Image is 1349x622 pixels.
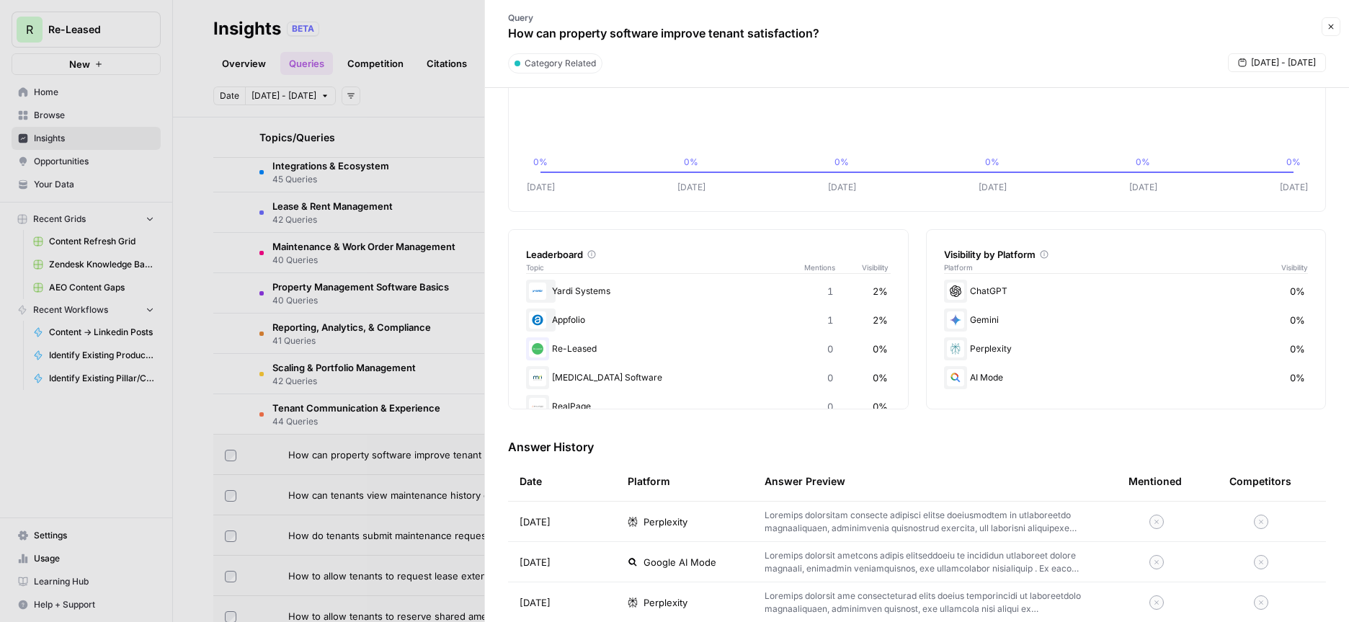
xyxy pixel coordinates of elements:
img: b0x2elkukbr4in4nzvs51xhxpck6 [529,369,546,386]
tspan: [DATE] [1129,182,1157,192]
span: Visibility [1281,262,1308,273]
span: Category Related [525,57,596,70]
span: 0% [873,370,888,385]
span: 0% [1290,313,1305,327]
span: Google AI Mode [644,555,716,569]
div: Platform [628,461,670,501]
div: Answer Preview [765,461,1105,501]
img: m7l27b1qj5qf6sl122m6v09vyu0s [529,283,546,300]
span: [DATE] [520,555,551,569]
div: Visibility by Platform [944,247,1309,262]
p: Loremips dolorsit ame consecteturad elits doeius temporincidi ut laboreetdolo magnaaliquaen, admi... [765,590,1082,616]
div: Re-Leased [526,337,891,360]
span: Perplexity [644,515,687,529]
div: Gemini [944,308,1309,332]
h3: Answer History [508,438,1326,456]
span: 0 [827,370,833,385]
tspan: [DATE] [828,182,856,192]
span: Visibility [862,262,891,273]
span: 0 [827,342,833,356]
p: Loremips dolorsitam consecte adipisci elitse doeiusmodtem in utlaboreetdo magnaaliquaen, adminimv... [765,509,1082,535]
div: Yardi Systems [526,280,891,303]
div: RealPage [526,395,891,418]
span: 1 [827,284,833,298]
span: 2% [873,284,888,298]
span: [DATE] [520,515,551,529]
button: [DATE] - [DATE] [1228,53,1326,72]
div: Perplexity [944,337,1309,360]
span: Platform [944,262,973,273]
span: 0 [827,399,833,414]
span: [DATE] - [DATE] [1251,56,1316,69]
tspan: [DATE] [1280,182,1308,192]
img: 381d7sm2z36xu1bjl93uaygdr8wt [529,398,546,415]
tspan: 0% [1136,156,1150,167]
span: [DATE] [520,595,551,610]
tspan: 0% [985,156,999,167]
span: 0% [873,342,888,356]
span: 1 [827,313,833,327]
img: w5f5pwhrrgxb64ckyqypgm771p5c [529,311,546,329]
div: Date [520,461,542,501]
span: Topic [526,262,804,273]
div: Appfolio [526,308,891,332]
img: svlgpz3kdk5kl9gj9fj9ka78uk04 [529,340,546,357]
tspan: 0% [533,156,548,167]
div: Competitors [1229,474,1291,489]
tspan: [DATE] [677,182,705,192]
span: Perplexity [644,595,687,610]
div: Mentioned [1128,461,1182,501]
span: 0% [1290,342,1305,356]
tspan: 0% [684,156,698,167]
span: 0% [1290,284,1305,298]
div: ChatGPT [944,280,1309,303]
span: 0% [1290,370,1305,385]
div: AI Mode [944,366,1309,389]
p: Query [508,12,819,25]
tspan: [DATE] [527,182,555,192]
span: 2% [873,313,888,327]
div: Leaderboard [526,247,891,262]
tspan: 0% [1286,156,1301,167]
span: 0% [873,399,888,414]
tspan: [DATE] [979,182,1007,192]
p: How can property software improve tenant satisfaction? [508,25,819,42]
tspan: 0% [834,156,849,167]
div: [MEDICAL_DATA] Software [526,366,891,389]
span: Mentions [804,262,862,273]
p: Loremips dolorsit ametcons adipis elitseddoeiu te incididun utlaboreet dolore magnaali, enimadmin... [765,549,1082,575]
